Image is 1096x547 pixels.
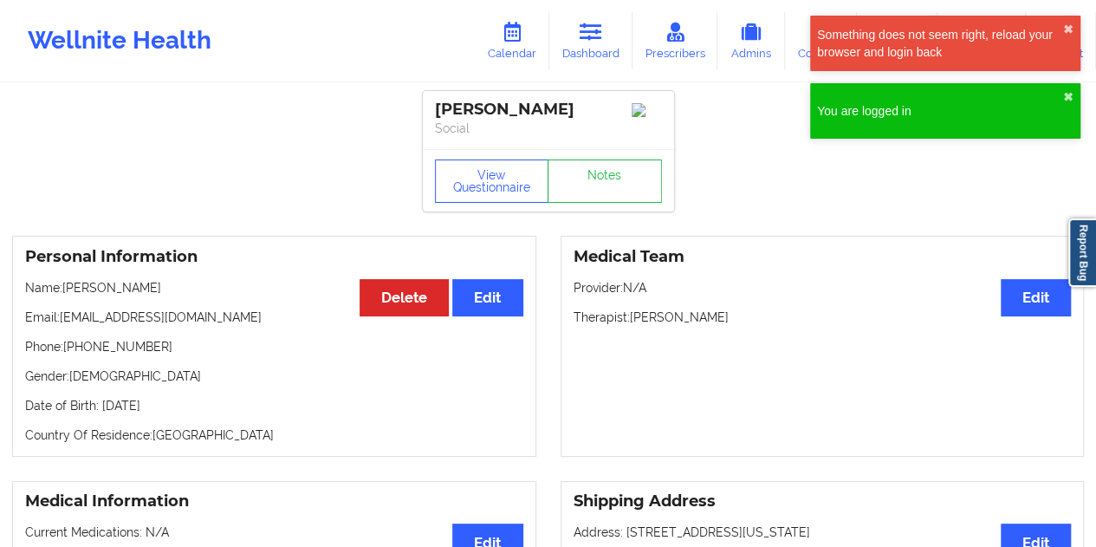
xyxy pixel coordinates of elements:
[435,160,549,203] button: View Questionnaire
[435,120,662,137] p: Social
[574,492,1072,511] h3: Shipping Address
[25,247,523,267] h3: Personal Information
[817,26,1063,61] div: Something does not seem right, reload your browser and login back
[25,279,523,296] p: Name: [PERSON_NAME]
[574,524,1072,541] p: Address: [STREET_ADDRESS][US_STATE]
[574,309,1072,326] p: Therapist: [PERSON_NAME]
[360,279,449,316] button: Delete
[435,100,662,120] div: [PERSON_NAME]
[25,309,523,326] p: Email: [EMAIL_ADDRESS][DOMAIN_NAME]
[785,12,857,69] a: Coaches
[25,524,523,541] p: Current Medications: N/A
[25,397,523,414] p: Date of Birth: [DATE]
[574,279,1072,296] p: Provider: N/A
[452,279,522,316] button: Edit
[574,247,1072,267] h3: Medical Team
[632,103,662,117] img: Image%2Fplaceholer-image.png
[25,368,523,385] p: Gender: [DEMOGRAPHIC_DATA]
[632,12,718,69] a: Prescribers
[1063,90,1073,104] button: close
[1068,218,1096,287] a: Report Bug
[475,12,549,69] a: Calendar
[25,492,523,511] h3: Medical Information
[717,12,785,69] a: Admins
[1063,23,1073,36] button: close
[548,160,662,203] a: Notes
[817,102,1063,120] div: You are logged in
[25,338,523,355] p: Phone: [PHONE_NUMBER]
[1001,279,1071,316] button: Edit
[549,12,632,69] a: Dashboard
[25,427,523,444] p: Country Of Residence: [GEOGRAPHIC_DATA]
